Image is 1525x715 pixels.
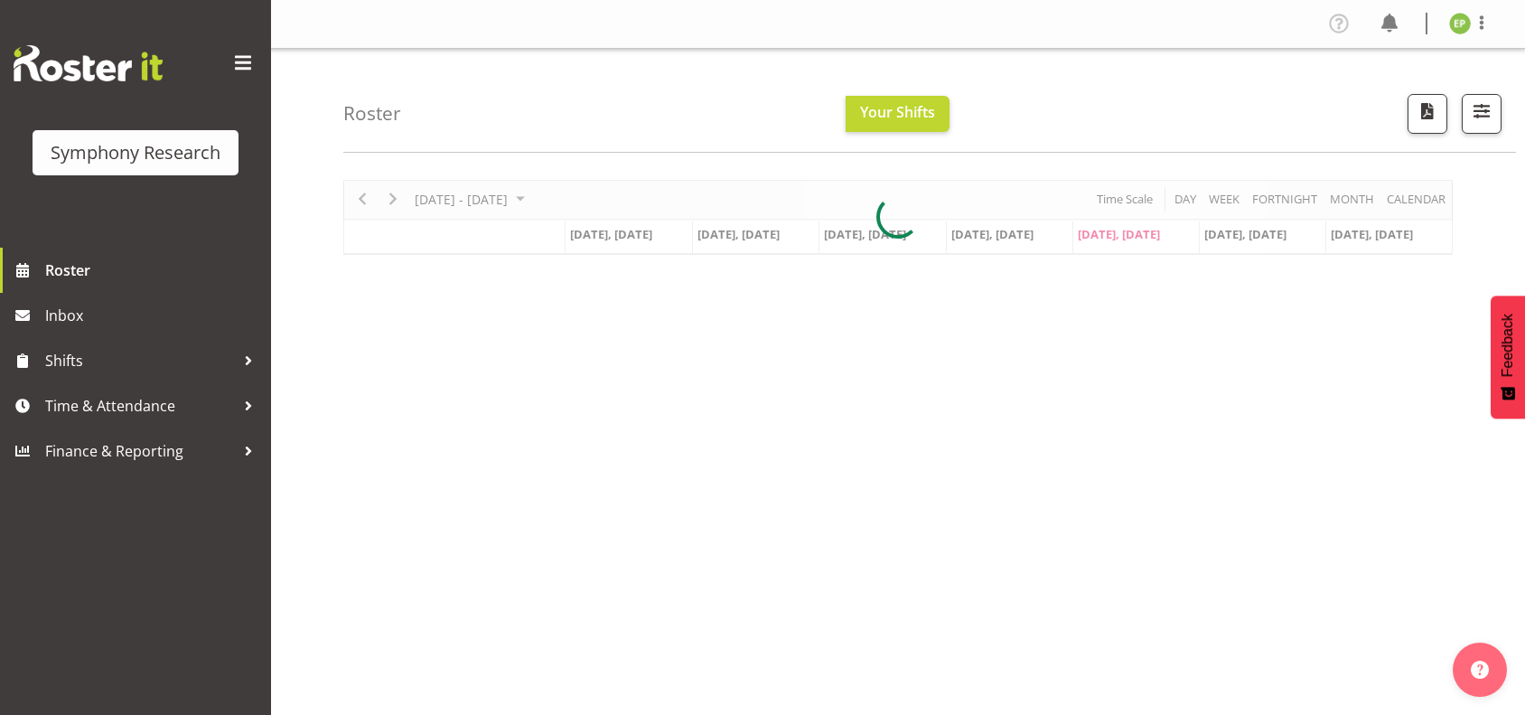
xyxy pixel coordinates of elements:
[45,347,235,374] span: Shifts
[1471,661,1489,679] img: help-xxl-2.png
[45,257,262,284] span: Roster
[1449,13,1471,34] img: ellie-preston11924.jpg
[51,139,220,166] div: Symphony Research
[1491,296,1525,419] button: Feedback - Show survey
[846,96,950,132] button: Your Shifts
[45,437,235,465] span: Finance & Reporting
[860,102,935,122] span: Your Shifts
[1462,94,1502,134] button: Filter Shifts
[1408,94,1447,134] button: Download a PDF of the roster according to the set date range.
[1500,314,1516,377] span: Feedback
[45,302,262,329] span: Inbox
[343,103,401,124] h4: Roster
[14,45,163,81] img: Rosterit website logo
[45,392,235,419] span: Time & Attendance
